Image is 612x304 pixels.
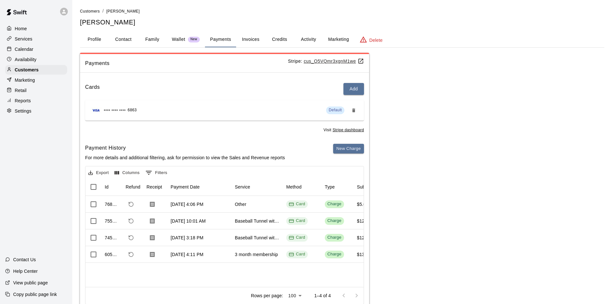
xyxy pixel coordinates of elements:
a: Reports [5,96,67,106]
div: Refund [126,178,140,196]
span: Refund payment [126,199,137,210]
button: Family [138,32,167,47]
u: Stripe dashboard [333,128,364,132]
p: View public page [13,280,48,286]
div: Id [102,178,122,196]
span: 6863 [128,107,137,114]
p: Reports [15,97,31,104]
p: Copy public page link [13,291,57,298]
button: Remove [349,105,359,115]
div: Charge [327,235,341,241]
div: May 21, 2025, 4:11 PM [171,251,203,258]
span: Refund payment [126,216,137,226]
div: $12.00 [357,218,371,224]
p: Rows per page: [251,292,283,299]
div: Baseball Tunnel with Machine [235,218,280,224]
button: Add [343,83,364,95]
div: 745353 [105,235,119,241]
button: Download Receipt [146,232,158,244]
div: Subtotal [357,178,374,196]
p: Home [15,25,27,32]
div: Baseball Tunnel with Mound [235,235,280,241]
p: Retail [15,87,27,94]
div: Type [325,178,335,196]
h6: Payment History [85,144,285,152]
div: Service [235,178,250,196]
span: [PERSON_NAME] [106,9,140,14]
div: Method [283,178,322,196]
div: 768966 [105,201,119,207]
div: Settings [5,106,67,116]
button: Activity [294,32,323,47]
div: Receipt [143,178,167,196]
div: Aug 8, 2025, 3:18 PM [171,235,203,241]
button: Credits [265,32,294,47]
button: Marketing [323,32,354,47]
p: Help Center [13,268,38,274]
div: $5.00 [357,201,368,207]
p: For more details and additional filtering, ask for permission to view the Sales and Revenue reports [85,154,285,161]
span: Payments [85,59,288,68]
div: Method [286,178,302,196]
div: Other [235,201,246,207]
a: cus_O5VQmr3xgnM1we [304,59,364,64]
a: Services [5,34,67,44]
button: Download Receipt [146,215,158,227]
div: Service [232,178,283,196]
span: Customers [80,9,100,14]
button: New Charge [333,144,364,154]
div: 3 month membership [235,251,278,258]
div: $134.85 [357,251,374,258]
a: Customers [80,8,100,14]
img: Credit card brand logo [90,107,102,114]
div: 100 [286,291,304,300]
a: Availability [5,55,67,64]
a: Customers [5,65,67,75]
button: Select columns [113,168,141,178]
p: Contact Us [13,256,36,263]
button: Show filters [144,168,169,178]
div: Card [289,201,305,207]
div: Subtotal [354,178,386,196]
button: Payments [205,32,236,47]
h6: Cards [85,83,100,95]
div: Id [105,178,109,196]
a: Calendar [5,44,67,54]
button: Download Receipt [146,249,158,260]
div: Type [322,178,354,196]
a: You don't have the permission to visit the Stripe dashboard [333,128,364,132]
p: Calendar [15,46,33,52]
div: Card [289,235,305,241]
nav: breadcrumb [80,8,604,15]
div: Refund [122,178,143,196]
p: Stripe: [288,58,364,65]
a: Home [5,24,67,33]
div: basic tabs example [80,32,604,47]
p: Customers [15,67,39,73]
span: Default [329,108,342,112]
div: Aug 21, 2025, 4:06 PM [171,201,203,207]
button: Profile [80,32,109,47]
div: Charge [327,201,341,207]
button: Invoices [236,32,265,47]
div: Receipt [146,178,162,196]
p: Settings [15,108,31,114]
p: Services [15,36,32,42]
span: Refund payment [126,232,137,243]
div: Charge [327,251,341,257]
button: Download Receipt [146,198,158,210]
p: Availability [15,56,37,63]
button: Export [87,168,111,178]
a: Marketing [5,75,67,85]
a: Retail [5,86,67,95]
p: Marketing [15,77,35,83]
button: Contact [109,32,138,47]
span: Visit [324,127,364,134]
